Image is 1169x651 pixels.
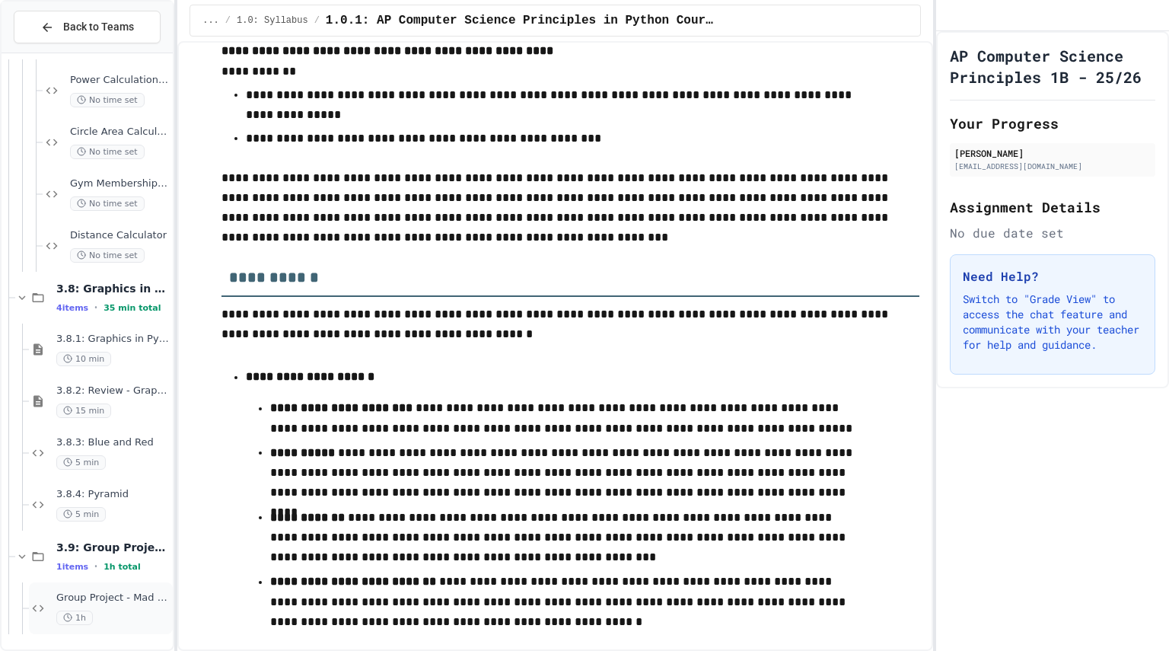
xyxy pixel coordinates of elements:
[70,74,170,87] span: Power Calculation Fix
[70,177,170,190] span: Gym Membership Calculator
[963,267,1142,286] h3: Need Help?
[56,352,111,366] span: 10 min
[70,229,170,242] span: Distance Calculator
[70,145,145,159] span: No time set
[237,14,308,27] span: 1.0: Syllabus
[950,45,1155,88] h1: AP Computer Science Principles 1B - 25/26
[56,611,93,625] span: 1h
[202,14,219,27] span: ...
[70,196,145,211] span: No time set
[63,19,134,35] span: Back to Teams
[950,196,1155,218] h2: Assignment Details
[94,302,97,314] span: •
[104,562,141,572] span: 1h total
[954,146,1151,160] div: [PERSON_NAME]
[950,224,1155,242] div: No due date set
[314,14,320,27] span: /
[963,292,1142,353] p: Switch to "Grade View" to access the chat feature and communicate with your teacher for help and ...
[954,161,1151,172] div: [EMAIL_ADDRESS][DOMAIN_NAME]
[70,93,145,107] span: No time set
[326,11,715,30] span: 1.0.1: AP Computer Science Principles in Python Course Syllabus
[56,455,106,470] span: 5 min
[56,436,170,449] span: 3.8.3: Blue and Red
[56,507,106,522] span: 5 min
[56,541,170,554] span: 3.9: Group Project - Mad Libs
[70,126,170,139] span: Circle Area Calculator
[14,11,161,43] button: Back to Teams
[56,303,88,313] span: 4 items
[56,562,88,572] span: 1 items
[104,303,161,313] span: 35 min total
[225,14,231,27] span: /
[56,385,170,397] span: 3.8.2: Review - Graphics in Python
[70,248,145,263] span: No time set
[56,333,170,346] span: 3.8.1: Graphics in Python
[94,560,97,573] span: •
[56,404,111,418] span: 15 min
[56,592,170,605] span: Group Project - Mad Libs
[950,113,1155,134] h2: Your Progress
[56,488,170,501] span: 3.8.4: Pyramid
[56,282,170,295] span: 3.8: Graphics in Python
